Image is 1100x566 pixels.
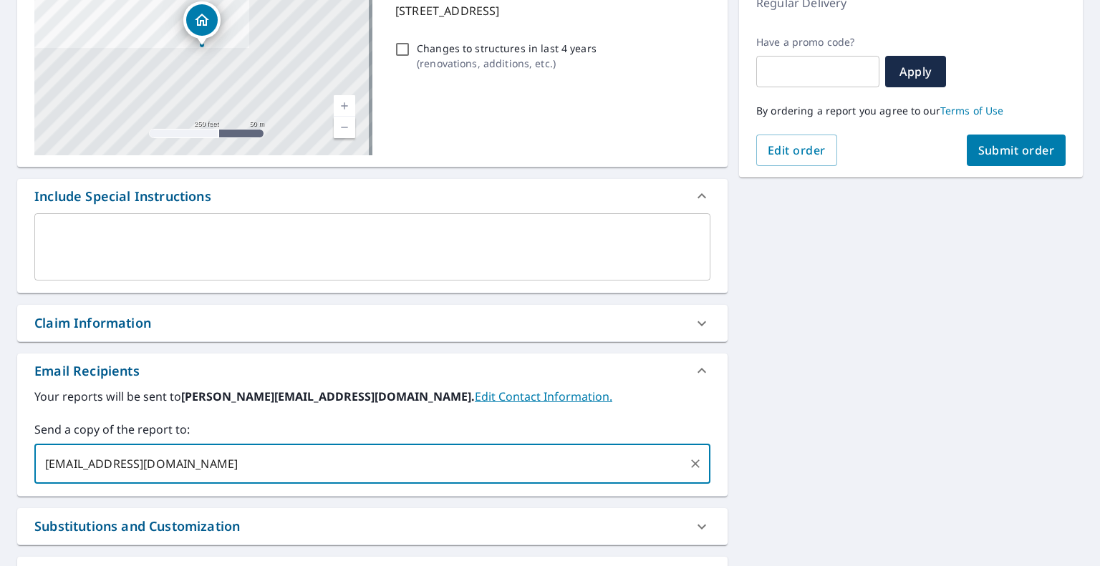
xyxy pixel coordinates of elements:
[17,305,728,341] div: Claim Information
[34,187,211,206] div: Include Special Instructions
[756,104,1066,117] p: By ordering a report you agree to our
[34,388,710,405] label: Your reports will be sent to
[183,1,221,46] div: Dropped pin, building 1, Residential property, 15324 State Route 530 NE Arlington, WA 98223
[897,64,935,79] span: Apply
[17,353,728,388] div: Email Recipients
[334,95,355,117] a: Current Level 17, Zoom In
[756,36,879,49] label: Have a promo code?
[17,508,728,545] div: Substitutions and Customization
[756,135,837,166] button: Edit order
[395,2,705,19] p: [STREET_ADDRESS]
[34,361,140,381] div: Email Recipients
[34,517,240,536] div: Substitutions and Customization
[940,104,1004,117] a: Terms of Use
[34,421,710,438] label: Send a copy of the report to:
[417,41,597,56] p: Changes to structures in last 4 years
[17,179,728,213] div: Include Special Instructions
[768,142,826,158] span: Edit order
[334,117,355,138] a: Current Level 17, Zoom Out
[967,135,1066,166] button: Submit order
[181,389,475,404] b: [PERSON_NAME][EMAIL_ADDRESS][DOMAIN_NAME].
[885,56,946,87] button: Apply
[34,313,151,333] div: Claim Information
[417,56,597,71] p: ( renovations, additions, etc. )
[475,389,612,404] a: EditContactInfo
[978,142,1055,158] span: Submit order
[685,454,705,474] button: Clear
